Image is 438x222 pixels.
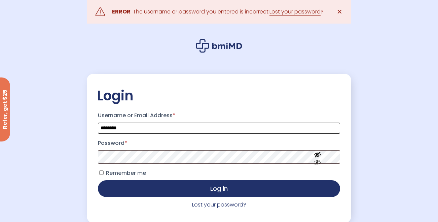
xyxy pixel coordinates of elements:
div: : The username or password you entered is incorrect. ? [112,7,324,17]
button: Show password [299,145,336,168]
h2: Login [97,87,341,104]
a: ✕ [333,5,346,19]
span: ✕ [337,7,342,17]
strong: ERROR [112,8,131,15]
label: Username or Email Address [98,110,340,121]
a: Lost your password? [192,201,246,209]
button: Log in [98,180,340,197]
input: Remember me [99,170,104,175]
span: Remember me [106,169,146,177]
label: Password [98,138,340,149]
a: Lost your password [269,8,321,16]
